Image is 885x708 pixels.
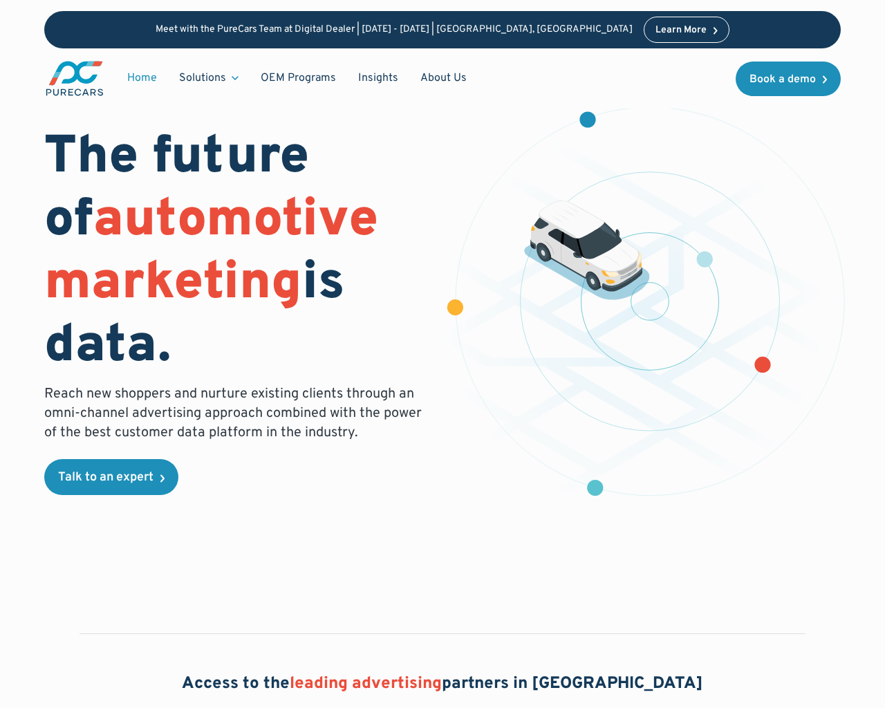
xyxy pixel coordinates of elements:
img: purecars logo [44,59,105,97]
p: Reach new shoppers and nurture existing clients through an omni-channel advertising approach comb... [44,384,426,442]
p: Meet with the PureCars Team at Digital Dealer | [DATE] - [DATE] | [GEOGRAPHIC_DATA], [GEOGRAPHIC_... [156,24,633,36]
a: Learn More [644,17,729,43]
a: main [44,59,105,97]
h1: The future of is data. [44,127,426,380]
span: automotive marketing [44,188,378,317]
div: Talk to an expert [58,472,153,484]
a: Book a demo [736,62,841,96]
a: About Us [409,65,478,91]
span: leading advertising [290,673,442,694]
div: Book a demo [749,74,816,85]
img: illustration of a vehicle [524,201,650,300]
h2: Access to the partners in [GEOGRAPHIC_DATA] [182,673,703,696]
div: Learn More [655,26,707,35]
a: OEM Programs [250,65,347,91]
a: Talk to an expert [44,459,178,495]
div: Solutions [179,71,226,86]
div: Solutions [168,65,250,91]
a: Home [116,65,168,91]
a: Insights [347,65,409,91]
